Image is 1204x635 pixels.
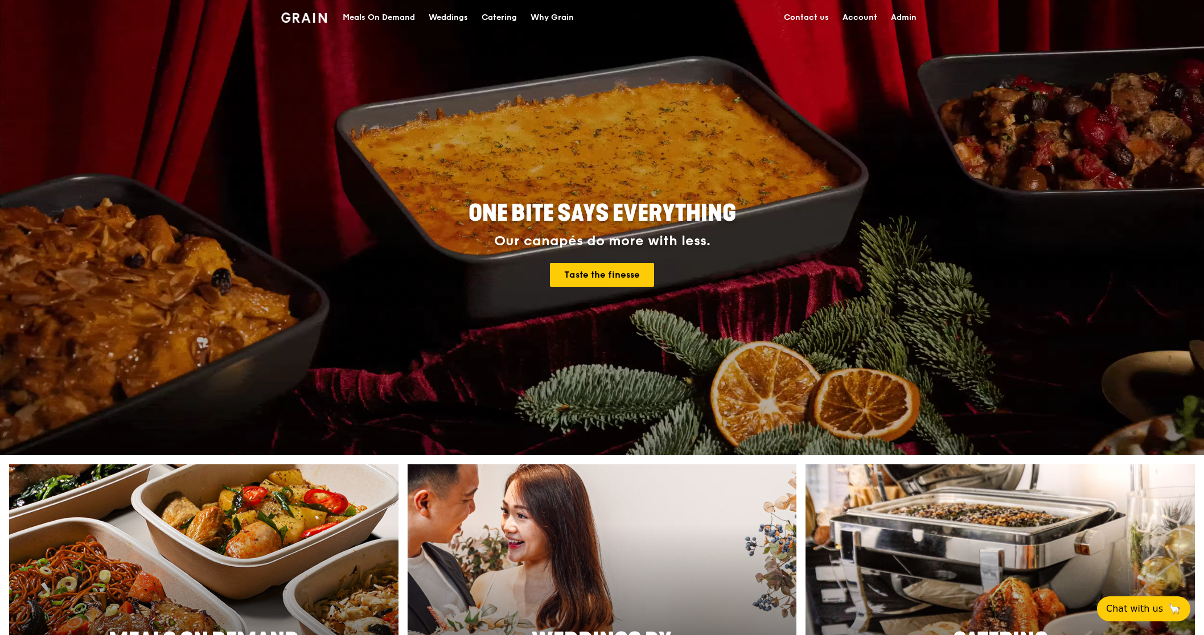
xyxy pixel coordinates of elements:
span: ONE BITE SAYS EVERYTHING [469,200,736,227]
button: Chat with us🦙 [1097,596,1190,621]
a: Admin [884,1,923,35]
a: Taste the finesse [550,263,654,287]
a: Contact us [777,1,836,35]
a: Why Grain [524,1,581,35]
div: Why Grain [531,1,574,35]
a: Catering [475,1,524,35]
a: Weddings [422,1,475,35]
span: 🦙 [1168,602,1181,616]
a: Account [836,1,884,35]
div: Weddings [429,1,468,35]
div: Our canapés do more with less. [397,233,807,249]
img: Grain [281,13,327,23]
div: Catering [482,1,517,35]
span: Chat with us [1106,602,1163,616]
div: Meals On Demand [343,1,415,35]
